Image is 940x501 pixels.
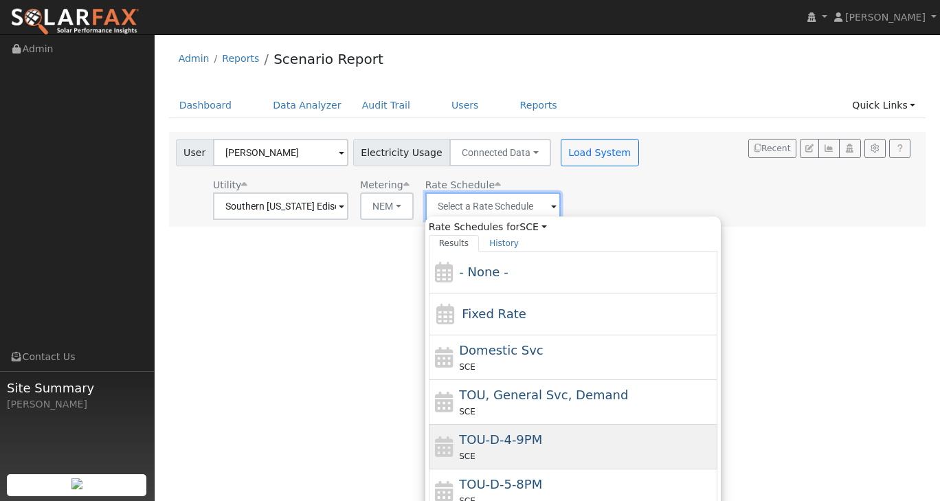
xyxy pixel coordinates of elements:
button: NEM [360,192,414,220]
a: Quick Links [842,93,926,118]
button: Recent [748,139,796,158]
span: Alias: None [425,179,501,190]
img: SolarFax [10,8,139,36]
a: Users [441,93,489,118]
a: Admin [179,53,210,64]
button: Settings [864,139,886,158]
button: Multi-Series Graph [818,139,840,158]
span: SCE [459,362,475,372]
span: SCE [459,452,475,461]
img: retrieve [71,478,82,489]
span: SCE [459,407,475,416]
input: Select a Utility [213,192,348,220]
a: History [479,235,529,252]
span: User [176,139,214,166]
span: Electricity Usage [353,139,450,166]
button: Login As [839,139,860,158]
a: Results [429,235,480,252]
span: TOU-D-5-8PM [459,477,542,491]
span: Domestic Service [459,343,544,357]
span: - None - [459,265,508,279]
button: Load System [561,139,639,166]
a: Audit Trail [352,93,421,118]
button: Connected Data [449,139,551,166]
a: Reports [510,93,568,118]
a: Scenario Report [273,51,383,67]
span: [PERSON_NAME] [845,12,926,23]
span: Fixed Rate [462,307,526,321]
button: Edit User [800,139,819,158]
div: Utility [213,178,348,192]
span: Time of Use, General Service, Demand Metered, Critical Peak Option: TOU-GS-2 CPP, Three Phase (2k... [459,388,628,402]
input: Select a User [213,139,348,166]
input: Select a Rate Schedule [425,192,561,220]
div: [PERSON_NAME] [7,397,147,412]
a: Dashboard [169,93,243,118]
span: Site Summary [7,379,147,397]
a: Reports [222,53,259,64]
div: Metering [360,178,414,192]
a: Help Link [889,139,910,158]
span: Rate Schedules for [429,220,547,234]
a: SCE [519,221,546,232]
a: Data Analyzer [262,93,352,118]
span: TOU-D-4-9PM [459,432,542,447]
